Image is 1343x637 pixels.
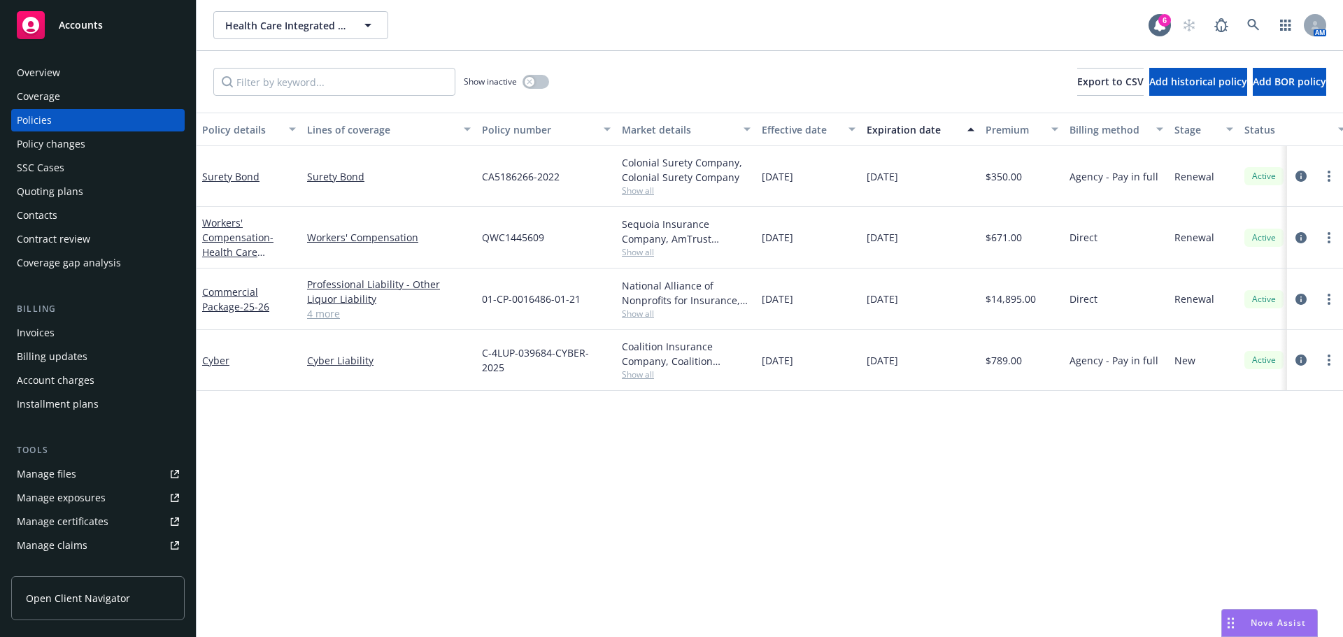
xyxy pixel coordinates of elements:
span: [DATE] [762,169,793,184]
button: Add BOR policy [1253,68,1326,96]
button: Lines of coverage [301,113,476,146]
span: Show inactive [464,76,517,87]
span: Renewal [1174,230,1214,245]
span: Add historical policy [1149,75,1247,88]
a: Workers' Compensation [307,230,471,245]
a: Liquor Liability [307,292,471,306]
a: Workers' Compensation [202,216,292,303]
span: [DATE] [867,353,898,368]
a: Surety Bond [202,170,260,183]
span: Add BOR policy [1253,75,1326,88]
span: [DATE] [867,230,898,245]
a: SSC Cases [11,157,185,179]
a: more [1321,291,1337,308]
div: Billing [11,302,185,316]
a: Invoices [11,322,185,344]
span: Active [1250,170,1278,182]
div: Invoices [17,322,55,344]
span: $14,895.00 [986,292,1036,306]
div: SSC Cases [17,157,64,179]
span: New [1174,353,1195,368]
button: Stage [1169,113,1239,146]
a: Contract review [11,228,185,250]
div: Stage [1174,122,1218,137]
a: circleInformation [1293,352,1309,368]
a: Coverage gap analysis [11,252,185,274]
span: - 25-26 [240,300,269,313]
button: Nova Assist [1221,609,1318,637]
span: Health Care Integrated Services, Inc. [225,18,346,33]
span: Agency - Pay in full [1070,353,1158,368]
a: 4 more [307,306,471,321]
span: CA5186266-2022 [482,169,560,184]
button: Market details [616,113,756,146]
span: Active [1250,231,1278,244]
span: $350.00 [986,169,1022,184]
span: [DATE] [867,169,898,184]
button: Effective date [756,113,861,146]
div: Policy number [482,122,595,137]
div: Premium [986,122,1043,137]
a: Accounts [11,6,185,45]
a: Manage claims [11,534,185,557]
a: more [1321,229,1337,246]
a: Manage exposures [11,487,185,509]
a: Manage certificates [11,510,185,533]
span: Nova Assist [1251,617,1306,629]
div: Effective date [762,122,840,137]
a: Commercial Package [202,285,269,313]
div: Colonial Surety Company, Colonial Surety Company [622,155,751,185]
a: Contacts [11,204,185,227]
div: Lines of coverage [307,122,455,137]
div: Policy details [202,122,280,137]
button: Export to CSV [1077,68,1144,96]
span: Active [1250,293,1278,306]
span: Export to CSV [1077,75,1144,88]
span: Open Client Navigator [26,591,130,606]
a: Start snowing [1175,11,1203,39]
a: Installment plans [11,393,185,415]
button: Expiration date [861,113,980,146]
div: Expiration date [867,122,959,137]
a: Overview [11,62,185,84]
a: Professional Liability - Other [307,277,471,292]
span: Active [1250,354,1278,366]
a: Cyber Liability [307,353,471,368]
div: Sequoia Insurance Company, AmTrust Financial Services [622,217,751,246]
a: Manage files [11,463,185,485]
div: Drag to move [1222,610,1239,636]
div: Market details [622,122,735,137]
a: Cyber [202,354,229,367]
span: [DATE] [867,292,898,306]
a: more [1321,168,1337,185]
div: Billing updates [17,345,87,368]
span: Show all [622,185,751,196]
div: Installment plans [17,393,99,415]
a: Switch app [1272,11,1300,39]
a: Billing updates [11,345,185,368]
a: Policy changes [11,133,185,155]
span: Renewal [1174,169,1214,184]
div: Quoting plans [17,180,83,203]
a: Policies [11,109,185,131]
input: Filter by keyword... [213,68,455,96]
button: Premium [980,113,1064,146]
span: Renewal [1174,292,1214,306]
span: Direct [1070,230,1097,245]
div: Manage files [17,463,76,485]
span: [DATE] [762,230,793,245]
span: C-4LUP-039684-CYBER-2025 [482,345,611,375]
button: Policy number [476,113,616,146]
button: Add historical policy [1149,68,1247,96]
span: Accounts [59,20,103,31]
a: circleInformation [1293,229,1309,246]
div: National Alliance of Nonprofits for Insurance, Inc., Nonprofits Insurance Alliance of [US_STATE],... [622,278,751,308]
div: Account charges [17,369,94,392]
a: Manage BORs [11,558,185,580]
span: Show all [622,246,751,258]
div: Tools [11,443,185,457]
div: Policy changes [17,133,85,155]
button: Policy details [197,113,301,146]
span: [DATE] [762,292,793,306]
